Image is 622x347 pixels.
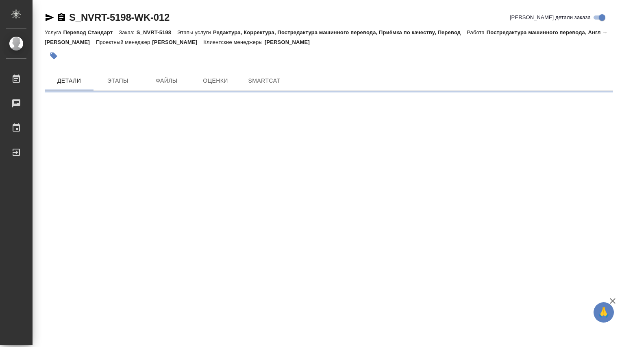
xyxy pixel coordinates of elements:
button: 🙏 [594,302,614,323]
span: [PERSON_NAME] детали заказа [510,13,591,22]
p: [PERSON_NAME] [152,39,203,45]
span: Детали [50,76,89,86]
button: Скопировать ссылку для ЯМессенджера [45,13,54,22]
span: Этапы [98,76,137,86]
p: Клиентские менеджеры [203,39,265,45]
span: Оценки [196,76,235,86]
p: Редактура, Корректура, Постредактура машинного перевода, Приёмка по качеству, Перевод [213,29,467,35]
button: Скопировать ссылку [57,13,66,22]
p: [PERSON_NAME] [265,39,316,45]
p: S_NVRT-5198 [137,29,177,35]
a: S_NVRT-5198-WK-012 [69,12,170,23]
p: Заказ: [119,29,136,35]
button: Добавить тэг [45,47,63,65]
span: 🙏 [597,304,611,321]
p: Работа [467,29,487,35]
span: Файлы [147,76,186,86]
span: SmartCat [245,76,284,86]
p: Этапы услуги [177,29,213,35]
p: Перевод Стандарт [63,29,119,35]
p: Проектный менеджер [96,39,152,45]
p: Услуга [45,29,63,35]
